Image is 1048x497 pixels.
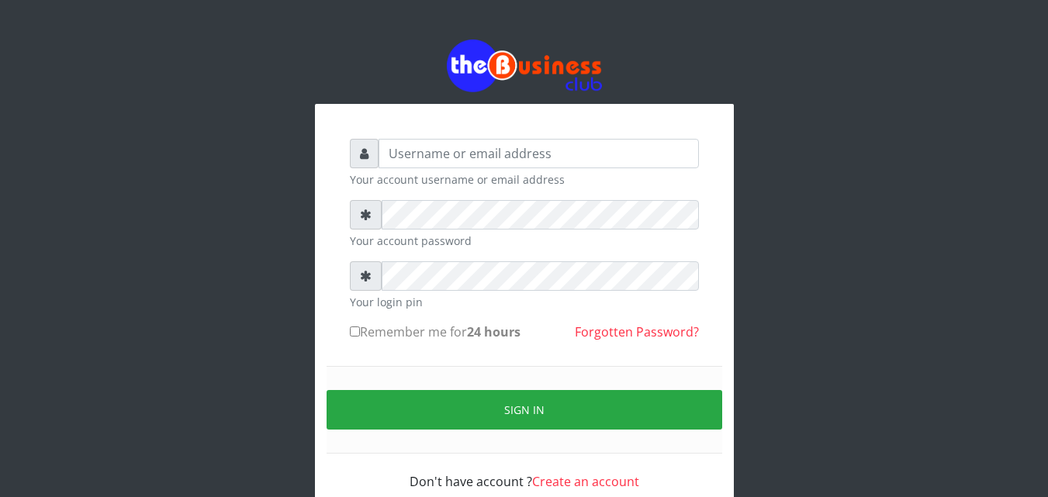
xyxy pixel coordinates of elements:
input: Username or email address [379,139,699,168]
div: Don't have account ? [350,454,699,491]
b: 24 hours [467,323,521,340]
small: Your account username or email address [350,171,699,188]
button: Sign in [327,390,722,430]
small: Your account password [350,233,699,249]
a: Forgotten Password? [575,323,699,340]
small: Your login pin [350,294,699,310]
label: Remember me for [350,323,521,341]
input: Remember me for24 hours [350,326,360,337]
a: Create an account [532,473,639,490]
